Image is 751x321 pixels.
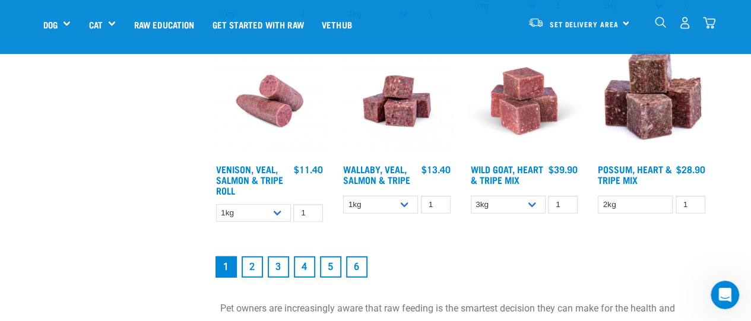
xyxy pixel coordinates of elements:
iframe: Intercom live chat [711,281,739,309]
img: 1067 Possum Heart Tripe Mix 01 [595,45,708,158]
input: 1 [548,196,578,214]
a: Goto page 6 [346,256,367,278]
nav: pagination [213,254,708,280]
input: 1 [676,196,705,214]
img: van-moving.png [528,17,544,28]
img: user.png [679,17,691,29]
span: Set Delivery Area [550,22,619,26]
a: Goto page 3 [268,256,289,278]
img: Wallaby Veal Salmon Tripe 1642 [340,45,454,158]
a: Possum, Heart & Tripe Mix [598,166,672,182]
div: $11.40 [294,164,323,174]
a: Goto page 5 [320,256,341,278]
a: Goto page 4 [294,256,315,278]
img: home-icon@2x.png [703,17,715,29]
a: Get started with Raw [204,1,313,48]
img: Venison Veal Salmon Tripe 1651 [213,45,327,158]
div: $13.40 [422,164,451,174]
input: 1 [293,204,323,223]
a: Vethub [313,1,361,48]
a: Venison, Veal, Salmon & Tripe Roll [216,166,283,193]
img: home-icon-1@2x.png [655,17,666,28]
a: Cat [88,18,102,31]
input: 1 [421,196,451,214]
img: Goat Heart Tripe 8451 [468,45,581,158]
a: Raw Education [125,1,203,48]
div: $28.90 [676,164,705,174]
a: Goto page 2 [242,256,263,278]
a: Wild Goat, Heart & Tripe Mix [471,166,543,182]
a: Page 1 [216,256,237,278]
div: $39.90 [549,164,578,174]
a: Wallaby, Veal, Salmon & Tripe [343,166,410,182]
a: Dog [43,18,58,31]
